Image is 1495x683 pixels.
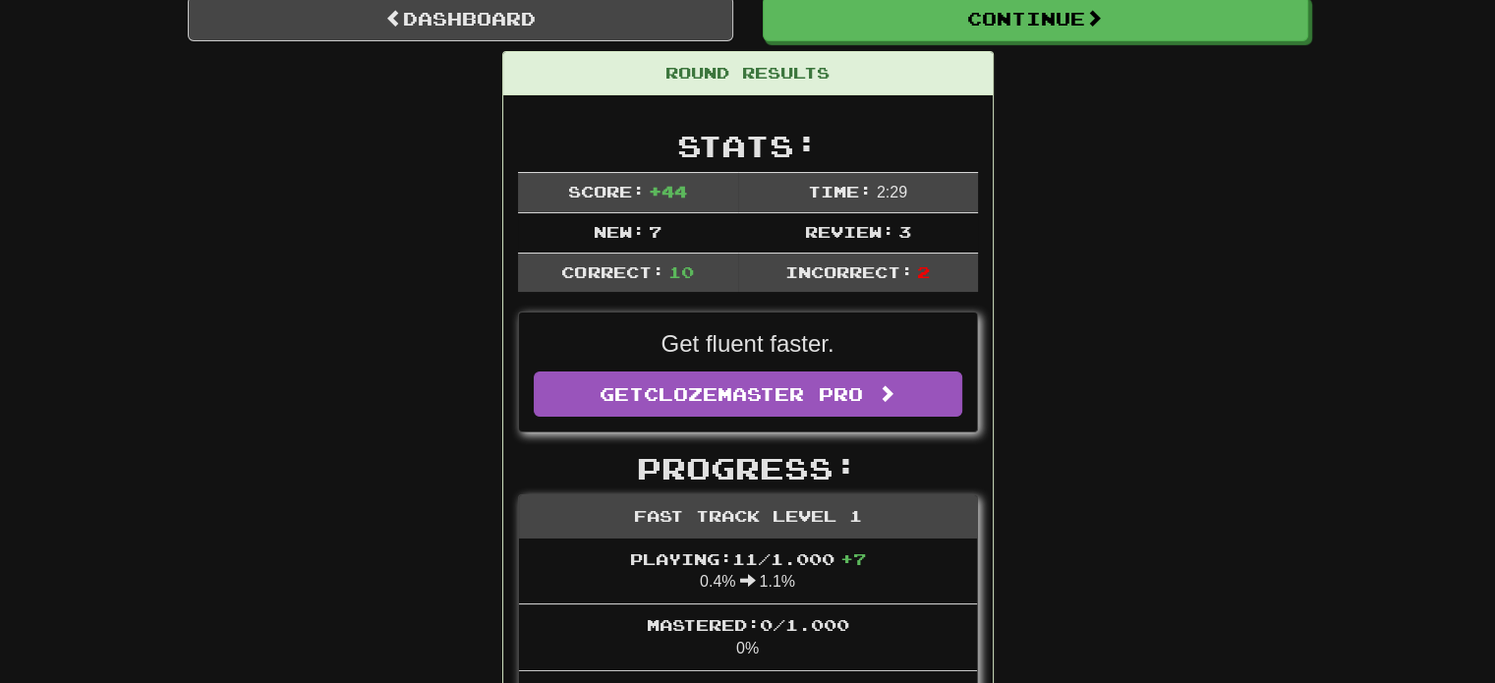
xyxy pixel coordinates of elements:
span: 2 : 29 [877,184,907,200]
span: Playing: 11 / 1.000 [630,549,866,568]
span: + 7 [840,549,866,568]
span: Review: [804,222,893,241]
span: 10 [668,262,694,281]
span: Time: [808,182,872,200]
span: + 44 [649,182,687,200]
a: GetClozemaster Pro [534,371,962,417]
div: Round Results [503,52,993,95]
p: Get fluent faster. [534,327,962,361]
span: 3 [898,222,911,241]
div: Fast Track Level 1 [519,495,977,539]
span: Clozemaster Pro [644,383,863,405]
span: 7 [649,222,661,241]
span: Correct: [561,262,663,281]
h2: Progress: [518,452,978,484]
span: Incorrect: [785,262,913,281]
li: 0.4% 1.1% [519,539,977,605]
span: Score: [568,182,645,200]
span: New: [594,222,645,241]
h2: Stats: [518,130,978,162]
span: 2 [917,262,930,281]
span: Mastered: 0 / 1.000 [647,615,849,634]
li: 0% [519,603,977,671]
